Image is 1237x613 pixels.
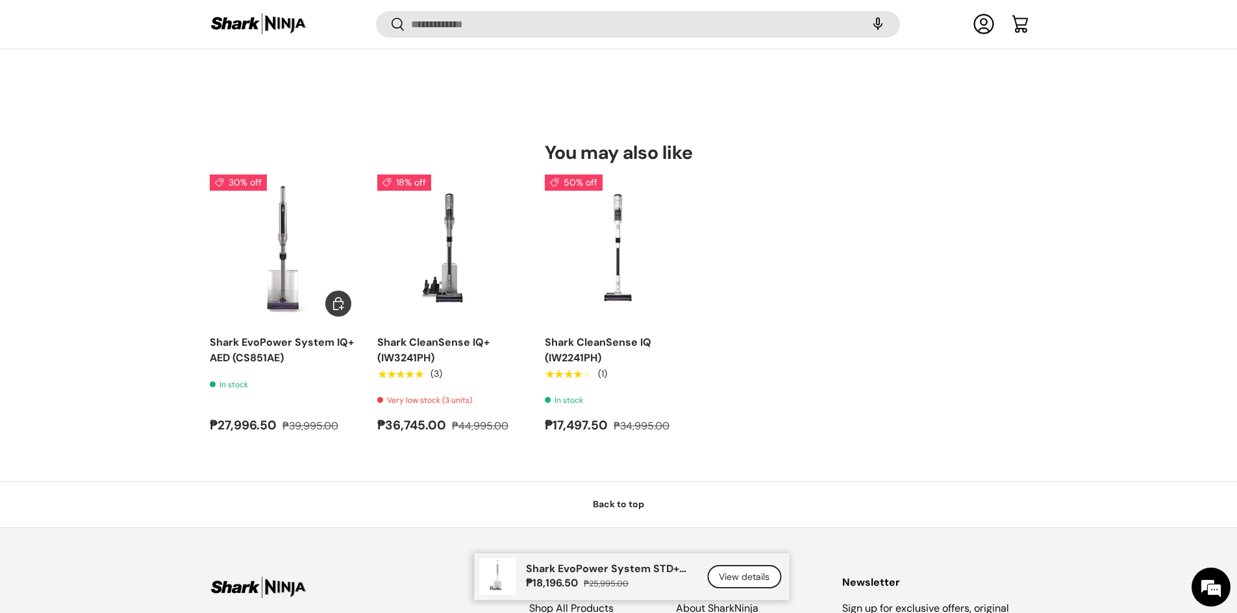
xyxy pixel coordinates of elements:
[842,575,1028,590] h2: Newsletter
[545,335,651,365] a: Shark CleanSense IQ (IW2241PH)
[584,578,629,589] s: ₱25,995.00
[377,174,431,191] span: 18% off
[857,10,899,39] speech-search-button: Search by voice
[210,174,267,191] span: 30% off
[210,335,354,365] a: Shark EvoPower System IQ+ AED (CS851AE)
[526,576,581,590] strong: ₱18,196.50
[526,562,692,575] p: Shark EvoPower System STD+ (CS150PHAE)
[75,163,179,294] span: We're online!
[545,174,692,321] img: shark-kion-iw2241-full-view-shark-ninja-philippines
[68,73,218,90] div: Chat with us now
[545,174,692,321] a: Shark CleanSense IQ (IW2241PH)
[210,141,1028,165] h2: You may also like
[6,354,247,400] textarea: Type your message and hit 'Enter'
[210,174,356,321] a: Shark EvoPower System IQ+ AED (CS851AE)
[707,565,781,589] a: View details
[545,174,603,191] span: 50% off
[377,174,524,321] a: Shark CleanSense IQ+ (IW3241PH)
[377,174,524,321] img: shark-cleansense-auto-empty-dock-iw3241ae-full-view-sharkninja-philippines
[213,6,244,38] div: Minimize live chat window
[377,335,490,365] a: Shark CleanSense IQ+ (IW3241PH)
[210,12,307,37] img: Shark Ninja Philippines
